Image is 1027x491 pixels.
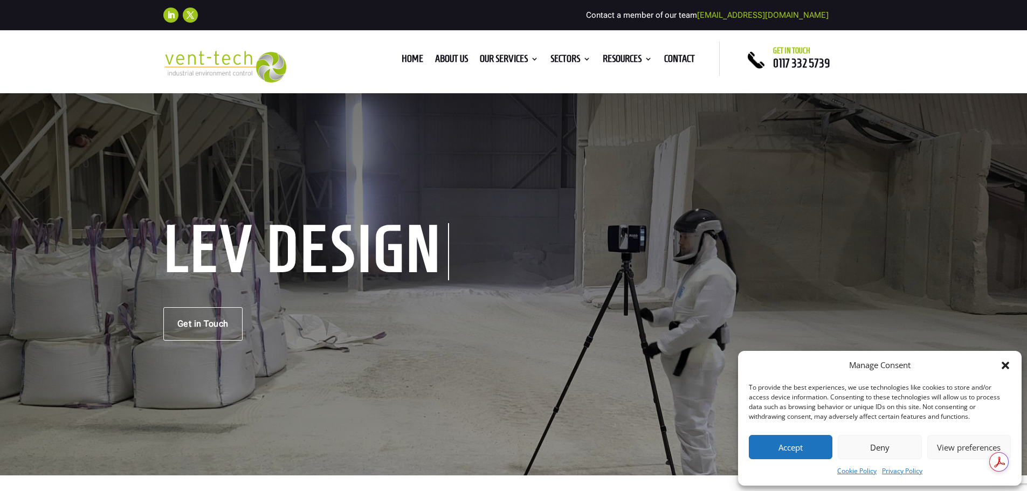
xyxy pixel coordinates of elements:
[402,55,423,67] a: Home
[664,55,695,67] a: Contact
[749,435,832,459] button: Accept
[163,51,287,82] img: 2023-09-27T08_35_16.549ZVENT-TECH---Clear-background
[480,55,539,67] a: Our Services
[163,8,178,23] a: Follow on LinkedIn
[435,55,468,67] a: About us
[927,435,1011,459] button: View preferences
[586,10,829,20] span: Contact a member of our team
[1000,360,1011,371] div: Close dialog
[838,435,921,459] button: Deny
[882,465,922,478] a: Privacy Policy
[773,57,830,70] a: 0117 332 5739
[697,10,829,20] a: [EMAIL_ADDRESS][DOMAIN_NAME]
[163,307,243,341] a: Get in Touch
[603,55,652,67] a: Resources
[183,8,198,23] a: Follow on X
[837,465,877,478] a: Cookie Policy
[849,359,911,372] div: Manage Consent
[773,46,810,55] span: Get in touch
[749,383,1010,421] div: To provide the best experiences, we use technologies like cookies to store and/or access device i...
[163,223,449,280] h1: LEV Design
[550,55,591,67] a: Sectors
